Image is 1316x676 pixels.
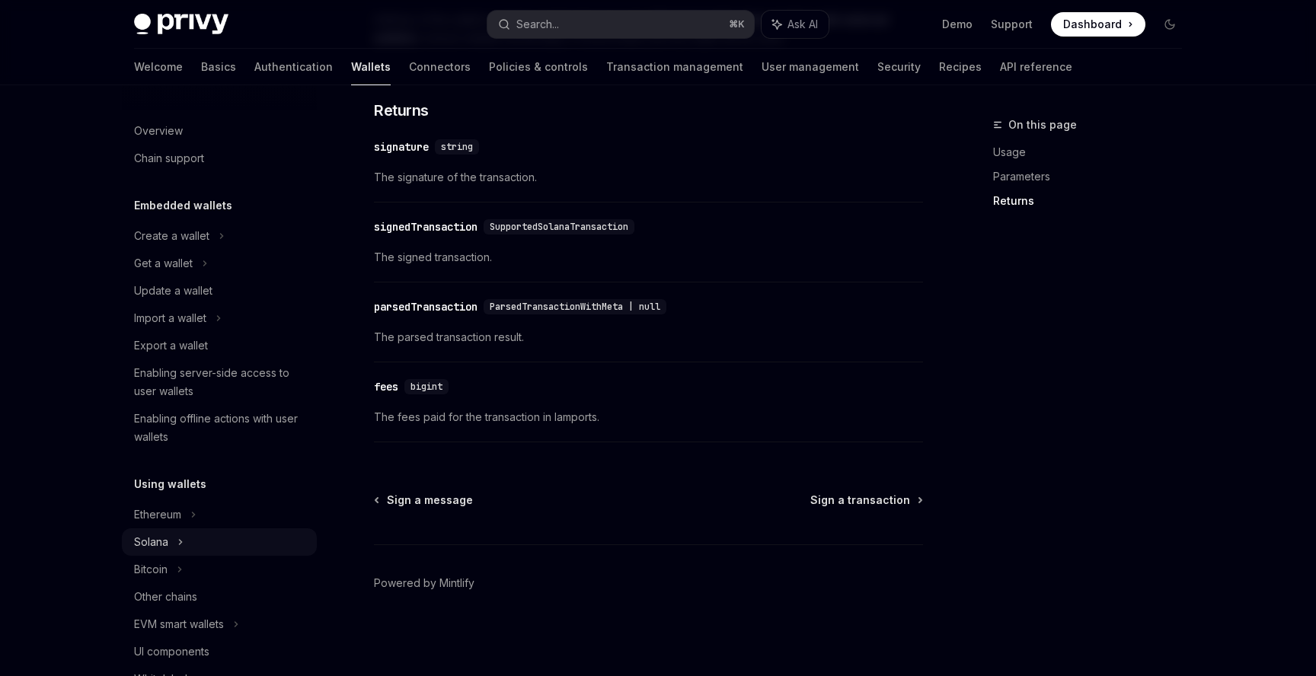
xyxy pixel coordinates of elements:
a: Parameters [993,164,1194,189]
a: Other chains [122,583,317,611]
div: Enabling offline actions with user wallets [134,410,308,446]
div: UI components [134,643,209,661]
a: Powered by Mintlify [374,576,474,591]
div: Overview [134,122,183,140]
div: signedTransaction [374,219,478,234]
a: API reference [1000,49,1072,85]
a: Recipes [939,49,982,85]
span: The signed transaction. [374,248,923,266]
span: On this page [1008,116,1077,134]
span: ⌘ K [729,18,745,30]
div: Update a wallet [134,282,212,300]
a: Basics [201,49,236,85]
h5: Embedded wallets [134,196,232,215]
a: Enabling server-side access to user wallets [122,359,317,405]
h5: Using wallets [134,475,206,493]
a: Connectors [409,49,471,85]
a: Authentication [254,49,333,85]
a: User management [762,49,859,85]
span: The signature of the transaction. [374,168,923,187]
span: Sign a transaction [810,493,910,508]
div: fees [374,379,398,394]
div: signature [374,139,429,155]
a: Welcome [134,49,183,85]
a: Sign a transaction [810,493,922,508]
a: Export a wallet [122,332,317,359]
a: Support [991,17,1033,32]
a: Usage [993,140,1194,164]
button: Search...⌘K [487,11,754,38]
div: Bitcoin [134,560,168,579]
a: Update a wallet [122,277,317,305]
img: dark logo [134,14,228,35]
div: Create a wallet [134,227,209,245]
div: Chain support [134,149,204,167]
div: EVM smart wallets [134,615,224,633]
div: Ethereum [134,505,181,524]
div: Enabling server-side access to user wallets [134,364,308,400]
div: Get a wallet [134,254,193,273]
span: Dashboard [1063,17,1122,32]
span: Returns [374,100,429,121]
a: Wallets [351,49,391,85]
span: string [441,141,473,153]
a: Dashboard [1051,12,1145,37]
a: Overview [122,117,317,145]
a: UI components [122,638,317,665]
a: Transaction management [606,49,743,85]
a: Sign a message [375,493,473,508]
a: Chain support [122,145,317,172]
span: bigint [410,381,442,393]
a: Security [877,49,921,85]
div: Other chains [134,588,197,606]
span: The parsed transaction result. [374,328,923,346]
div: parsedTransaction [374,299,478,314]
div: Export a wallet [134,336,208,355]
button: Ask AI [762,11,829,38]
a: Policies & controls [489,49,588,85]
div: Solana [134,533,168,551]
span: Sign a message [387,493,473,508]
span: The fees paid for the transaction in lamports. [374,408,923,426]
a: Returns [993,189,1194,213]
div: Import a wallet [134,309,206,327]
span: Ask AI [787,17,818,32]
div: Search... [516,15,559,33]
span: ParsedTransactionWithMeta | null [490,301,660,313]
a: Enabling offline actions with user wallets [122,405,317,451]
a: Demo [942,17,973,32]
button: Toggle dark mode [1158,12,1182,37]
span: SupportedSolanaTransaction [490,221,628,233]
